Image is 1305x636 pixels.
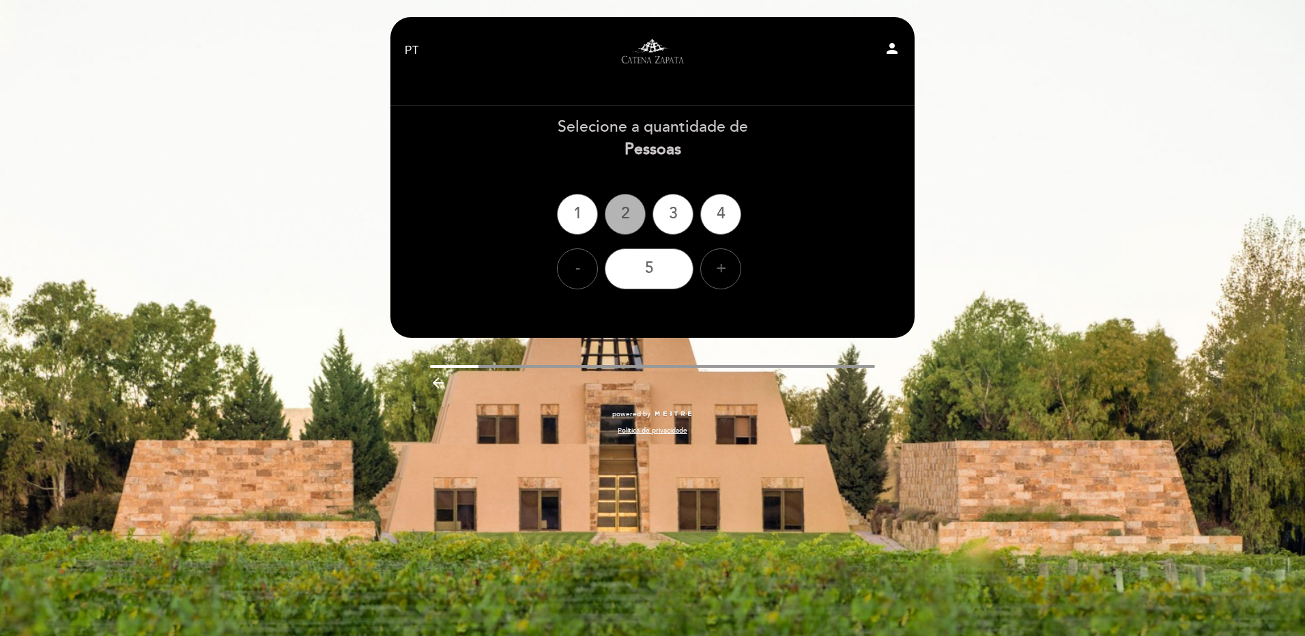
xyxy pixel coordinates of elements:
div: 2 [605,194,646,235]
div: 1 [557,194,598,235]
div: - [557,248,598,289]
i: person [884,40,900,57]
div: 3 [652,194,693,235]
div: 5 [605,248,693,289]
a: Política de privacidade [618,426,687,435]
a: Visitas y degustaciones en La Pirámide [567,32,738,70]
div: Selecione a quantidade de [390,116,915,161]
button: person [884,40,900,61]
div: + [700,248,741,289]
a: powered by [612,409,693,419]
b: Pessoas [625,140,681,159]
i: arrow_backward [430,375,446,391]
img: MEITRE [654,411,693,418]
div: 4 [700,194,741,235]
span: powered by [612,409,650,419]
